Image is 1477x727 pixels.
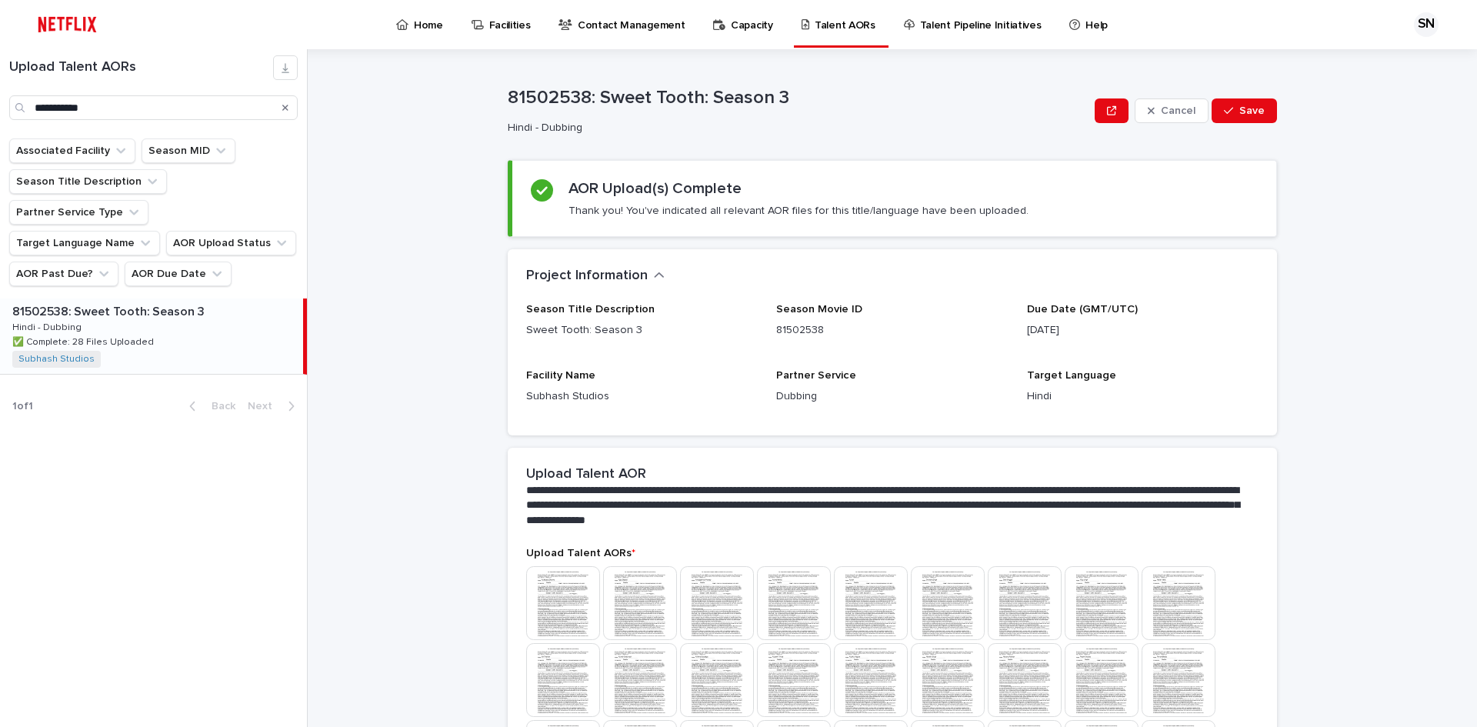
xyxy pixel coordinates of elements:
span: Due Date (GMT/UTC) [1027,304,1138,315]
p: Sweet Tooth: Season 3 [526,322,758,338]
a: Subhash Studios [18,354,95,365]
div: SN [1414,12,1439,37]
button: Save [1212,98,1277,123]
button: Season MID [142,138,235,163]
button: Project Information [526,268,665,285]
p: Hindi [1027,389,1259,405]
p: [DATE] [1027,322,1259,338]
p: Thank you! You've indicated all relevant AOR files for this title/language have been uploaded. [568,204,1029,218]
button: Cancel [1135,98,1209,123]
p: Hindi - Dubbing [508,122,1082,135]
p: ✅ Complete: 28 Files Uploaded [12,334,157,348]
span: Facility Name [526,370,595,381]
span: Season Title Description [526,304,655,315]
button: Associated Facility [9,138,135,163]
h2: AOR Upload(s) Complete [568,179,742,198]
button: Back [177,399,242,413]
span: Partner Service [776,370,856,381]
button: Season Title Description [9,169,167,194]
span: Cancel [1161,105,1195,116]
span: Target Language [1027,370,1116,381]
h2: Project Information [526,268,648,285]
span: Next [248,401,282,412]
span: Save [1239,105,1265,116]
button: AOR Due Date [125,262,232,286]
span: Upload Talent AORs [526,548,635,559]
h1: Upload Talent AORs [9,59,273,76]
button: Target Language Name [9,231,160,255]
p: Hindi - Dubbing [12,319,85,333]
button: Partner Service Type [9,200,148,225]
span: Season Movie ID [776,304,862,315]
p: Subhash Studios [526,389,758,405]
p: 81502538: Sweet Tooth: Season 3 [12,302,208,319]
button: AOR Past Due? [9,262,118,286]
h2: Upload Talent AOR [526,466,646,483]
p: 81502538: Sweet Tooth: Season 3 [508,87,1089,109]
input: Search [9,95,298,120]
span: Back [202,401,235,412]
img: ifQbXi3ZQGMSEF7WDB7W [31,9,104,40]
button: AOR Upload Status [166,231,296,255]
button: Next [242,399,307,413]
p: Dubbing [776,389,1008,405]
p: 81502538 [776,322,1008,338]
